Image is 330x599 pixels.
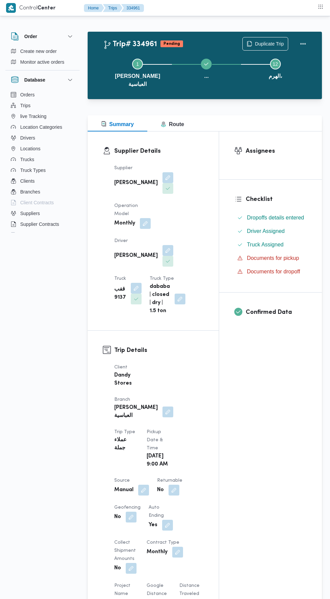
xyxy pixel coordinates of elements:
span: Truck Types [20,166,46,174]
span: Documents for pickup [247,255,299,261]
span: Drivers [20,134,35,142]
span: Devices [20,231,37,239]
h3: Order [24,32,37,40]
span: Documents for dropoff [247,269,300,274]
button: ... [172,51,241,94]
button: Dropoffs details entered [235,212,307,223]
span: Truck [114,276,126,281]
button: Actions [296,37,310,51]
button: Drivers [8,132,77,143]
span: Supplier Contracts [20,220,59,228]
button: Truck Assigned [235,239,307,250]
span: Suppliers [20,209,40,217]
button: Trips [8,100,77,111]
h3: Trip Details [114,346,204,355]
button: Truck Types [8,165,77,176]
button: Documents for dropoff [235,266,307,277]
h3: Database [24,76,45,84]
button: Client Contracts [8,197,77,208]
span: Trucks [20,155,34,163]
div: Database [5,89,80,235]
span: Distance Traveled [179,583,200,596]
img: X8yXhbKr1z7QwAAAABJRU5ErkJggg== [6,3,16,13]
span: Returnable [157,478,182,483]
iframe: chat widget [7,572,28,592]
span: الهرم، [269,72,282,80]
span: Route [161,121,184,127]
button: live Tracking [8,111,77,122]
span: Duplicate Trip [255,40,284,48]
div: Order [5,46,80,70]
span: Client Contracts [20,199,54,207]
button: Create new order [8,46,77,57]
span: 12 [273,61,278,67]
h3: Confirmed Data [246,308,307,317]
button: Suppliers [8,208,77,219]
span: live Tracking [20,112,47,120]
span: Truck Type [150,276,174,281]
span: Pending [160,40,183,47]
span: Branches [20,188,40,196]
button: Database [11,76,74,84]
button: Monitor active orders [8,57,77,67]
b: [PERSON_NAME] [114,252,158,260]
span: 1 [136,61,139,67]
button: Devices [8,230,77,240]
span: Geofencing [114,505,141,510]
button: Duplicate Trip [242,37,288,51]
span: Summary [101,121,134,127]
b: Monthly [114,219,135,228]
span: Auto Ending [149,505,164,518]
button: الهرم، [241,51,310,94]
span: Trip Type [114,430,135,434]
span: Documents for dropoff [247,268,300,276]
span: Documents for pickup [247,254,299,262]
span: Pickup date & time [147,430,163,450]
span: Contract Type [147,540,179,545]
span: Dropoffs details entered [247,214,304,222]
button: Supplier Contracts [8,219,77,230]
span: Branch [114,397,130,402]
span: Client [114,365,127,369]
b: Yes [149,521,157,529]
span: Create new order [20,47,57,55]
b: No [114,564,121,572]
b: قفب 9137 [114,286,126,302]
button: Documents for pickup [235,253,307,264]
button: [PERSON_NAME] العباسية [103,51,172,94]
button: Trips [103,4,122,12]
button: Orders [8,89,77,100]
b: Center [37,6,56,11]
button: Home [84,4,104,12]
button: Location Categories [8,122,77,132]
b: No [157,486,164,494]
span: Driver [114,239,128,243]
b: Manual [114,486,133,494]
button: Order [11,32,74,40]
span: Orders [20,91,35,99]
b: [PERSON_NAME] العباسية [114,404,158,420]
span: Dropoffs details entered [247,215,304,220]
span: Location Categories [20,123,62,131]
span: [PERSON_NAME] العباسية [109,72,167,88]
button: 334961 [121,4,144,12]
span: Monitor active orders [20,58,64,66]
button: Trucks [8,154,77,165]
span: Collect Shipment Amounts [114,540,136,561]
span: Source [114,478,130,483]
span: Supplier [114,166,132,170]
button: Branches [8,186,77,197]
h3: Supplier Details [114,147,204,156]
svg: Step ... is complete [204,61,209,67]
b: Dandy Stores [114,371,137,388]
span: Truck Assigned [247,241,283,249]
span: Truck Assigned [247,242,283,247]
span: Driver Assigned [247,228,284,234]
span: Driver Assigned [247,227,284,235]
button: Driver Assigned [235,226,307,237]
b: dababa | closed | dry | 1.5 ton [150,283,170,315]
span: ... [204,72,209,80]
b: عملاء جملة [114,436,137,452]
button: Clients [8,176,77,186]
b: [PERSON_NAME] [114,179,158,187]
